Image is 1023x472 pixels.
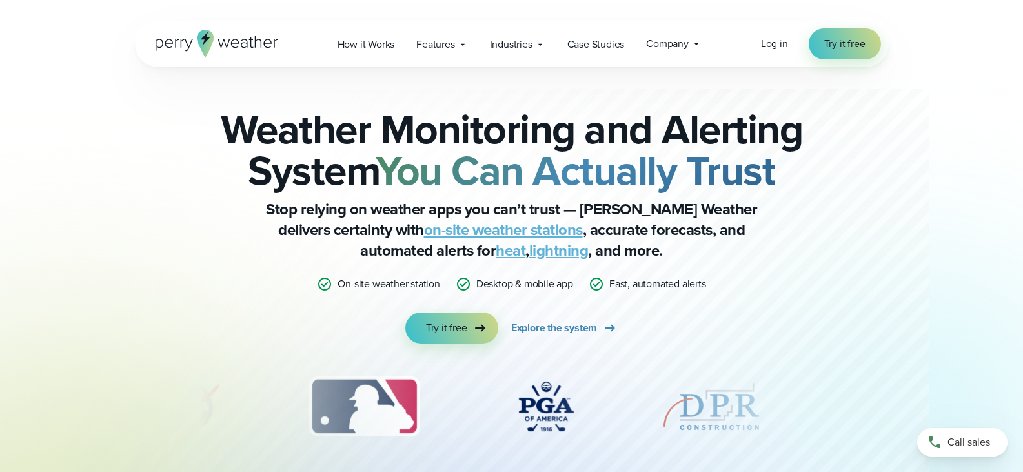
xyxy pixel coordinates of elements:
[947,435,990,450] span: Call sales
[199,108,824,191] h2: Weather Monitoring and Alerting System
[824,36,866,52] span: Try it free
[416,37,454,52] span: Features
[424,218,583,241] a: on-site weather stations
[296,375,432,439] div: 3 of 12
[144,375,234,439] img: NASA.svg
[476,276,573,292] p: Desktop & mobile app
[917,428,1008,457] a: Call sales
[761,36,788,52] a: Log in
[338,37,395,52] span: How it Works
[556,31,636,57] a: Case Studies
[199,375,824,446] div: slideshow
[494,375,598,439] div: 4 of 12
[511,313,618,344] a: Explore the system
[660,375,763,439] img: DPR-Construction.svg
[494,375,598,439] img: PGA.svg
[296,375,432,439] img: MLB.svg
[496,239,525,262] a: heat
[529,239,589,262] a: lightning
[338,276,440,292] p: On-site weather station
[327,31,406,57] a: How it Works
[376,140,775,201] strong: You Can Actually Trust
[609,276,706,292] p: Fast, automated alerts
[567,37,625,52] span: Case Studies
[511,320,597,336] span: Explore the system
[660,375,763,439] div: 5 of 12
[646,36,689,52] span: Company
[426,320,467,336] span: Try it free
[405,313,498,344] a: Try it free
[761,36,788,51] span: Log in
[254,199,770,261] p: Stop relying on weather apps you can’t trust — [PERSON_NAME] Weather delivers certainty with , ac...
[144,375,234,439] div: 2 of 12
[490,37,532,52] span: Industries
[809,28,881,59] a: Try it free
